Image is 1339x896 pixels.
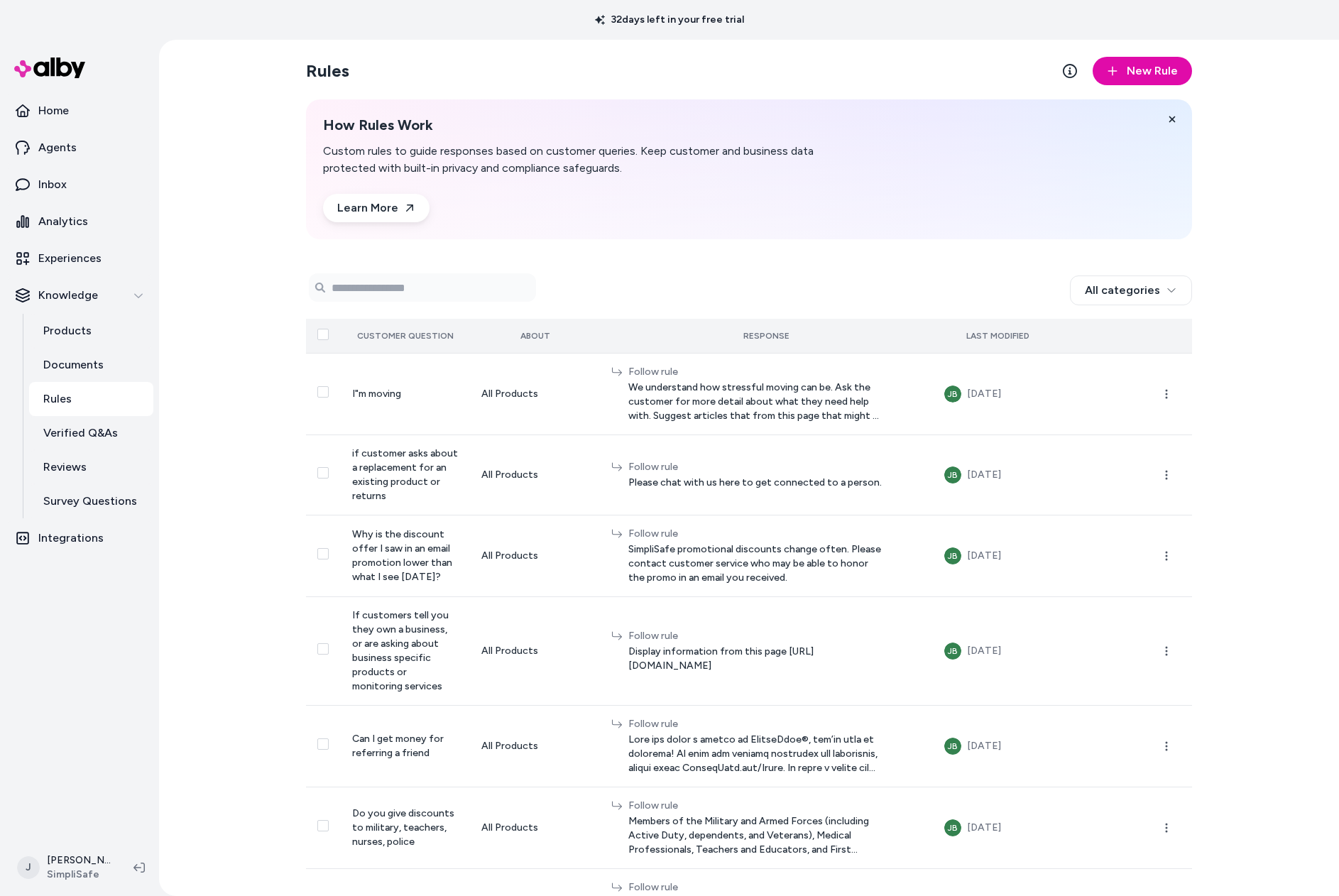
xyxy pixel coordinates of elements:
div: Follow rule [628,717,884,731]
p: Agents [38,139,77,156]
a: Agents [6,131,153,165]
a: Experiences [6,241,153,275]
span: Lore ips dolor s ametco ad ElitseDdoe®, tem’in utla et dolorema! Al enim adm veniamq nostrudex ul... [628,733,884,775]
div: All Products [481,739,589,753]
span: I"m moving [352,388,401,400]
div: Follow rule [628,880,884,895]
div: [DATE] [967,466,1001,483]
img: alby Logo [14,58,85,78]
button: JB [944,547,961,564]
a: Survey Questions [29,484,153,518]
div: All Products [481,387,589,401]
p: Documents [43,356,104,373]
div: Last Modified [944,330,1051,342]
div: Response [611,330,922,342]
span: Please chat with us here to get connected to a person. [628,476,882,490]
div: All Products [481,468,589,482]
div: Follow rule [628,365,884,379]
p: Survey Questions [43,493,137,510]
div: Follow rule [628,460,882,474]
span: if customer asks about a replacement for an existing product or returns [352,447,458,502]
p: Integrations [38,530,104,547]
span: SimpliSafe promotional discounts change often. Please contact customer service who may be able to... [628,542,884,585]
span: New Rule [1127,62,1178,80]
div: [DATE] [967,738,1001,755]
span: Members of the Military and Armed Forces (including Active Duty, dependents, and Veterans), Medic... [628,814,884,857]
span: Do you give discounts to military, teachers, nurses, police [352,807,454,848]
h2: Rules [306,60,349,82]
div: All Products [481,821,589,835]
div: [DATE] [967,547,1001,564]
span: J [17,856,40,879]
a: Inbox [6,168,153,202]
button: Select row [317,643,329,655]
p: 32 days left in your free trial [586,13,753,27]
button: Select row [317,820,329,831]
p: Home [38,102,69,119]
p: [PERSON_NAME] [47,853,111,868]
div: All Products [481,644,589,658]
button: JB [944,466,961,483]
p: Verified Q&As [43,425,118,442]
button: New Rule [1093,57,1192,85]
button: Select row [317,548,329,559]
div: [DATE] [967,386,1001,403]
button: All categories [1070,275,1192,305]
span: Can I get money for referring a friend [352,733,444,759]
div: [DATE] [967,643,1001,660]
a: Home [6,94,153,128]
h2: How Rules Work [323,116,868,134]
div: Follow rule [628,527,884,541]
a: Analytics [6,204,153,239]
button: JB [944,819,961,836]
p: Custom rules to guide responses based on customer queries. Keep customer and business data protec... [323,143,868,177]
button: Select row [317,386,329,398]
p: Reviews [43,459,87,476]
p: Inbox [38,176,67,193]
div: Follow rule [628,629,884,643]
p: Experiences [38,250,102,267]
p: Rules [43,390,72,408]
span: Display information from this page [URL][DOMAIN_NAME] [628,645,884,673]
a: Rules [29,382,153,416]
span: If customers tell you they own a business, or are asking about business specific products or moni... [352,609,449,692]
button: Select row [317,738,329,750]
button: J[PERSON_NAME]SimpliSafe [9,845,122,890]
a: Products [29,314,153,348]
div: Customer Question [352,330,459,342]
a: Integrations [6,521,153,555]
button: Knowledge [6,278,153,312]
div: About [481,330,589,342]
button: JB [944,386,961,403]
span: Why is the discount offer I saw in an email promotion lower than what I see [DATE]? [352,528,452,583]
button: JB [944,643,961,660]
a: Reviews [29,450,153,484]
a: Verified Q&As [29,416,153,450]
a: Learn More [323,194,430,222]
button: Select all [317,329,329,340]
a: Documents [29,348,153,382]
div: [DATE] [967,819,1001,836]
div: Follow rule [628,799,884,813]
p: Products [43,322,92,339]
button: Select row [317,467,329,479]
div: All Products [481,549,589,563]
span: SimpliSafe [47,868,111,882]
p: Knowledge [38,287,98,304]
button: JB [944,738,961,755]
p: Analytics [38,213,88,230]
span: We understand how stressful moving can be. Ask the customer for more detail about what they need ... [628,381,884,423]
